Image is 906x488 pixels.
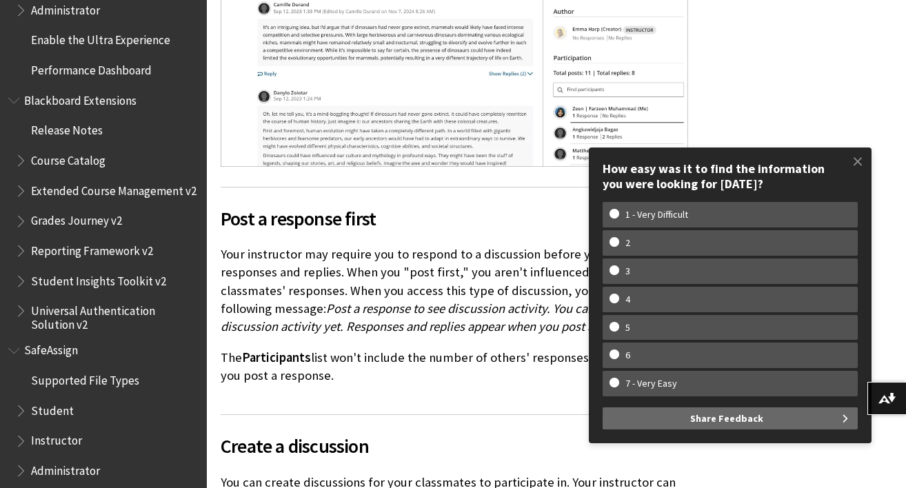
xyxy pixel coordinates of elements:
span: Student Insights Toolkit v2 [31,270,166,288]
div: How easy was it to find the information you were looking for [DATE]? [603,161,858,191]
w-span: 2 [610,237,646,249]
span: Post a response to see discussion activity. You can't view discussion activity yet. Responses and... [221,301,648,334]
w-span: 4 [610,294,646,305]
span: Performance Dashboard [31,59,152,77]
span: Grades Journey v2 [31,210,122,228]
span: Instructor [31,429,82,448]
w-span: 7 - Very Easy [610,378,693,389]
w-span: 5 [610,322,646,334]
span: Share Feedback [690,407,763,429]
w-span: 3 [610,265,646,277]
span: SafeAssign [24,339,78,358]
span: Blackboard Extensions [24,89,137,108]
p: The list won't include the number of others' responses and replies until you post a response. [221,349,688,385]
nav: Book outline for Blackboard SafeAssign [8,339,199,482]
span: Student [31,399,74,418]
span: Release Notes [31,119,103,138]
span: Participants [242,349,311,365]
span: Course Catalog [31,149,105,167]
span: Universal Authentication Solution v2 [31,299,197,332]
span: Extended Course Management v2 [31,179,197,198]
nav: Book outline for Blackboard Extensions [8,89,199,332]
w-span: 6 [610,349,646,361]
span: Post a response first [221,204,688,233]
span: Supported File Types [31,369,139,387]
w-span: 1 - Very Difficult [610,209,704,221]
button: Share Feedback [603,407,858,429]
span: Create a discussion [221,431,688,460]
span: Administrator [31,459,100,478]
span: Enable the Ultra Experience [31,29,170,48]
span: Reporting Framework v2 [31,239,153,258]
p: Your instructor may require you to respond to a discussion before you can read other responses an... [221,245,688,336]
